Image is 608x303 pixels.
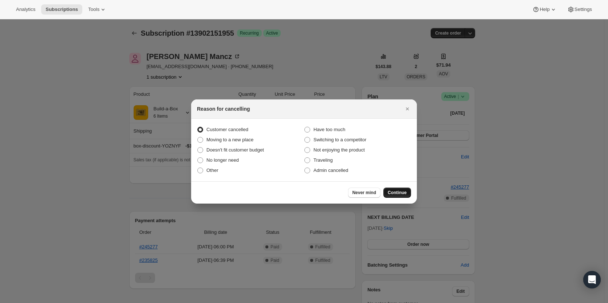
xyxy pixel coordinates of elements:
[528,4,561,15] button: Help
[41,4,82,15] button: Subscriptions
[206,168,218,173] span: Other
[206,137,253,142] span: Moving to a new place
[313,157,333,163] span: Traveling
[383,188,411,198] button: Continue
[88,7,99,12] span: Tools
[388,190,407,196] span: Continue
[313,137,366,142] span: Switching to a competitor
[16,7,35,12] span: Analytics
[575,7,592,12] span: Settings
[197,105,250,113] h2: Reason for cancelling
[84,4,111,15] button: Tools
[540,7,549,12] span: Help
[352,190,376,196] span: Never mind
[313,147,365,153] span: Not enjoying the product
[583,271,601,288] div: Open Intercom Messenger
[402,104,412,114] button: Close
[313,127,345,132] span: Have too much
[46,7,78,12] span: Subscriptions
[348,188,380,198] button: Never mind
[12,4,40,15] button: Analytics
[563,4,596,15] button: Settings
[313,168,348,173] span: Admin cancelled
[206,157,239,163] span: No longer need
[206,147,264,153] span: Doesn't fit customer budget
[206,127,248,132] span: Customer cancelled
